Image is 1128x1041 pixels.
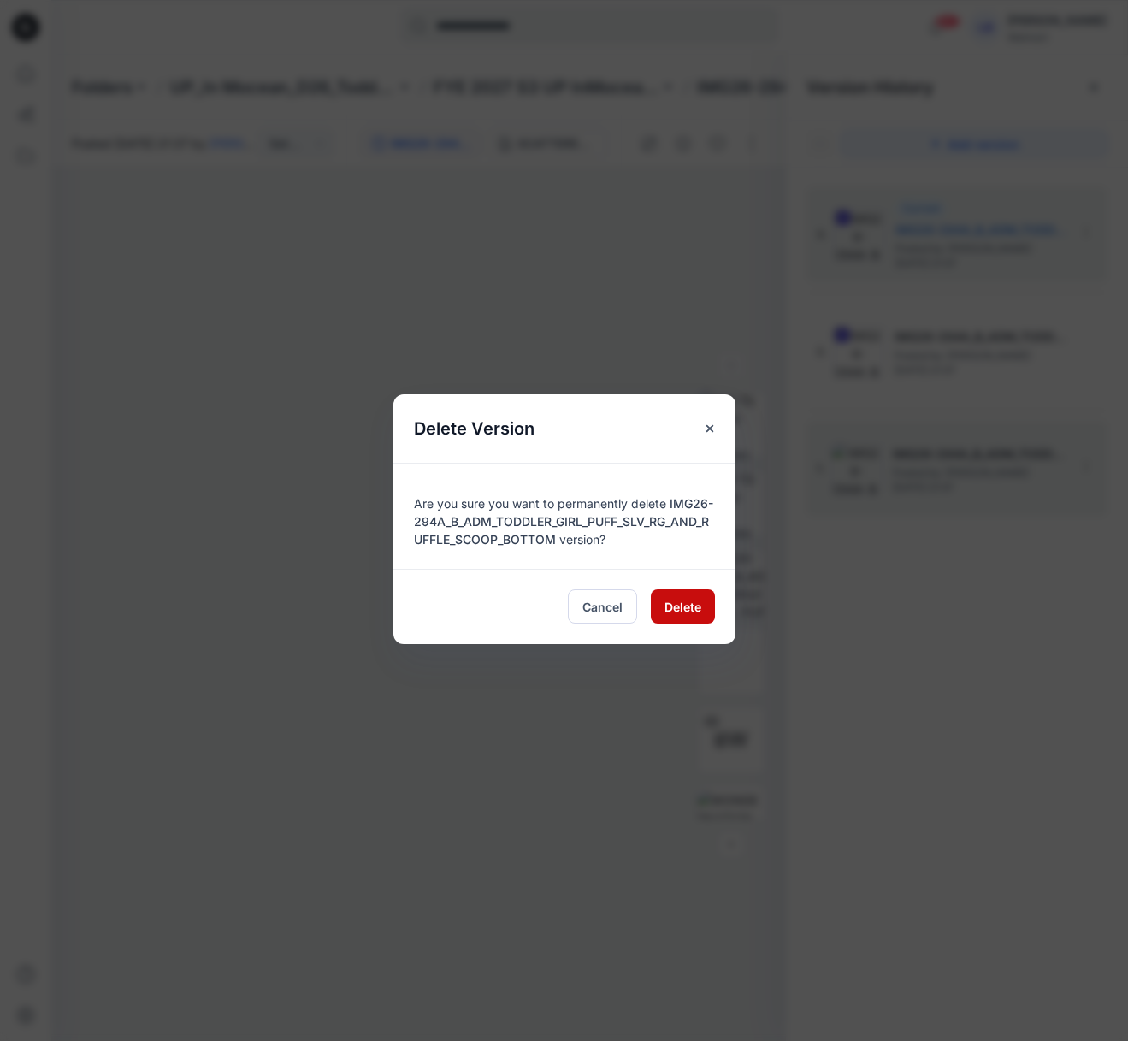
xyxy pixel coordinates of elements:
[582,598,623,616] span: Cancel
[414,484,715,548] div: Are you sure you want to permanently delete version?
[568,589,637,624] button: Cancel
[414,496,713,547] span: IMG26-294A_B_ADM_TODDLER_GIRL_PUFF_SLV_RG_AND_RUFFLE_SCOOP_BOTTOM
[694,413,725,444] button: Close
[651,589,715,624] button: Delete
[664,598,701,616] span: Delete
[393,394,555,463] h5: Delete Version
